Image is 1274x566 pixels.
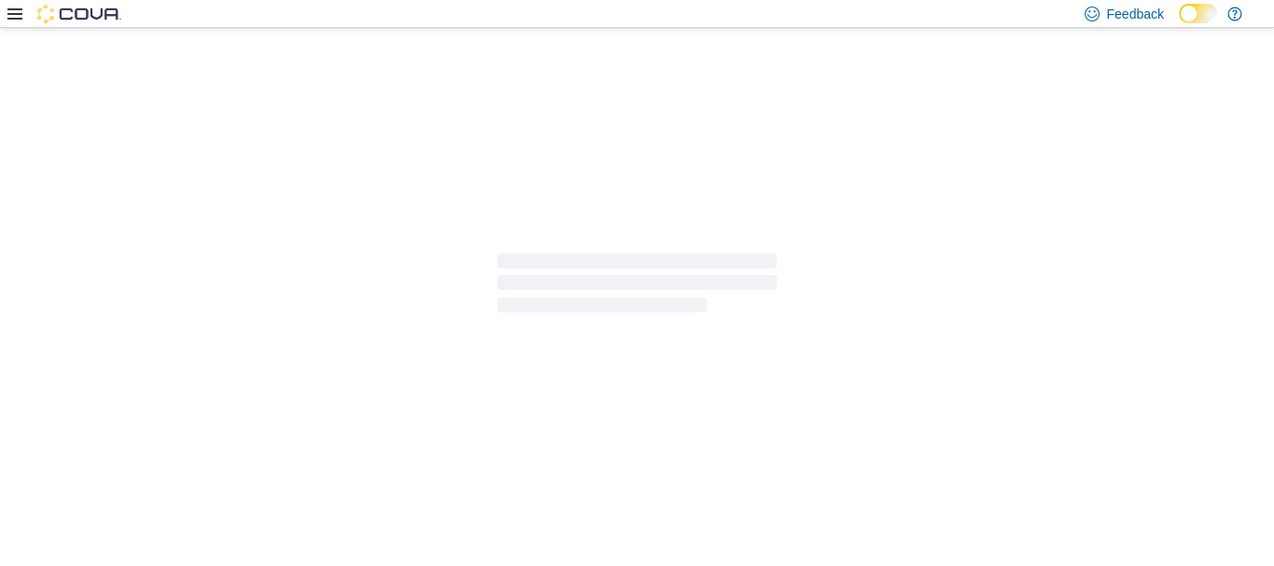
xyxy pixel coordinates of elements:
input: Dark Mode [1179,4,1218,23]
img: Cova [37,5,121,23]
span: Dark Mode [1179,23,1180,24]
span: Loading [497,257,777,317]
span: Feedback [1107,5,1164,23]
